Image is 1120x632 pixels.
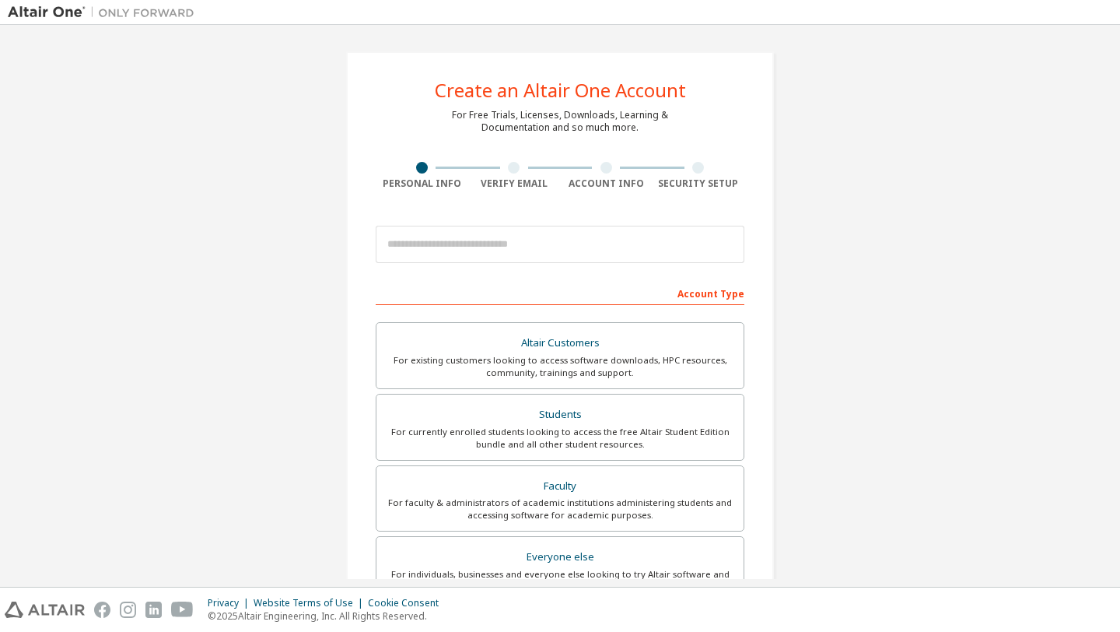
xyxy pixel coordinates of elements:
[94,602,110,618] img: facebook.svg
[368,597,448,609] div: Cookie Consent
[653,177,745,190] div: Security Setup
[208,597,254,609] div: Privacy
[386,568,734,593] div: For individuals, businesses and everyone else looking to try Altair software and explore our prod...
[376,280,744,305] div: Account Type
[386,546,734,568] div: Everyone else
[386,497,734,521] div: For faculty & administrators of academic institutions administering students and accessing softwa...
[435,81,686,100] div: Create an Altair One Account
[386,354,734,379] div: For existing customers looking to access software downloads, HPC resources, community, trainings ...
[560,177,653,190] div: Account Info
[468,177,561,190] div: Verify Email
[8,5,202,20] img: Altair One
[5,602,85,618] img: altair_logo.svg
[171,602,194,618] img: youtube.svg
[386,332,734,354] div: Altair Customers
[120,602,136,618] img: instagram.svg
[386,404,734,426] div: Students
[145,602,162,618] img: linkedin.svg
[376,177,468,190] div: Personal Info
[386,476,734,497] div: Faculty
[254,597,368,609] div: Website Terms of Use
[386,426,734,451] div: For currently enrolled students looking to access the free Altair Student Edition bundle and all ...
[452,109,668,134] div: For Free Trials, Licenses, Downloads, Learning & Documentation and so much more.
[208,609,448,623] p: © 2025 Altair Engineering, Inc. All Rights Reserved.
